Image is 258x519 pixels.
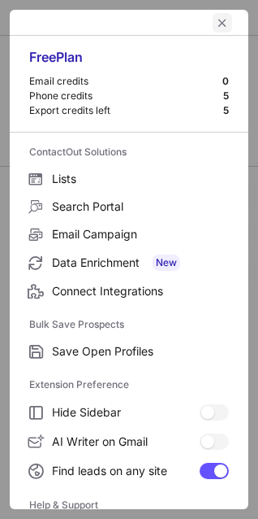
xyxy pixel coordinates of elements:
span: Save Open Profiles [52,344,229,359]
label: Hide Sidebar [10,398,248,427]
div: 0 [222,75,229,88]
span: AI Writer on Gmail [52,434,200,449]
span: New [153,255,180,271]
label: AI Writer on Gmail [10,427,248,456]
label: Lists [10,165,248,193]
label: Bulk Save Prospects [29,312,229,338]
label: Find leads on any site [10,456,248,486]
label: Search Portal [10,193,248,220]
span: Find leads on any site [52,464,200,478]
label: ContactOut Solutions [29,139,229,165]
div: Export credits left [29,104,223,117]
div: 5 [223,89,229,102]
label: Save Open Profiles [10,338,248,365]
div: Phone credits [29,89,223,102]
span: Lists [52,172,229,186]
label: Help & Support [29,492,229,518]
div: Email credits [29,75,222,88]
span: Email Campaign [52,227,229,242]
label: Connect Integrations [10,277,248,305]
label: Data Enrichment New [10,248,248,277]
div: Free Plan [29,49,229,75]
span: Search Portal [52,199,229,214]
span: Data Enrichment [52,255,229,271]
span: Connect Integrations [52,284,229,299]
button: right-button [26,15,42,31]
div: 5 [223,104,229,117]
button: left-button [213,13,232,33]
span: Hide Sidebar [52,405,200,420]
label: Extension Preference [29,372,229,398]
label: Email Campaign [10,220,248,248]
